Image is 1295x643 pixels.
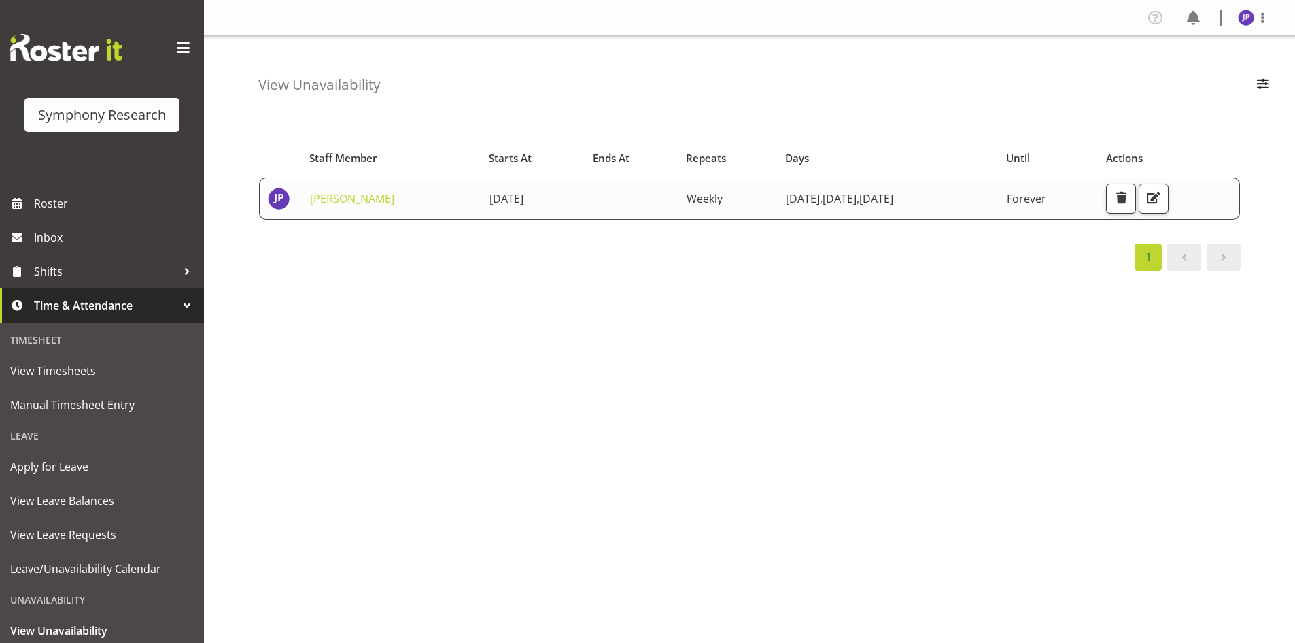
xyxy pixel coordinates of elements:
span: Forever [1007,191,1046,206]
span: Apply for Leave [10,457,194,477]
div: Timesheet [3,326,201,354]
button: Delete Unavailability [1106,184,1136,214]
h4: View Unavailability [258,77,380,93]
div: Until [1006,150,1090,166]
span: Manual Timesheet Entry [10,395,194,415]
div: Leave [3,422,201,450]
button: Edit Unavailability [1139,184,1169,214]
span: Inbox [34,227,197,248]
div: Days [785,150,990,166]
img: judith-partridge11888.jpg [268,188,290,210]
div: Ends At [593,150,670,166]
div: Starts At [489,150,577,166]
div: Staff Member [309,150,473,166]
span: , [857,191,859,206]
button: Filter Employees [1249,70,1277,100]
a: View Leave Balances [3,484,201,518]
span: Shifts [34,261,177,282]
span: [DATE] [859,191,893,206]
div: Actions [1106,150,1232,166]
span: Roster [34,193,197,214]
div: Repeats [686,150,770,166]
a: View Leave Requests [3,518,201,552]
span: Weekly [687,191,723,206]
span: Leave/Unavailability Calendar [10,559,194,579]
span: , [820,191,823,206]
span: View Timesheets [10,361,194,381]
span: [DATE] [786,191,823,206]
img: judith-partridge11888.jpg [1238,10,1254,26]
a: View Timesheets [3,354,201,388]
a: [PERSON_NAME] [310,191,394,206]
a: Leave/Unavailability Calendar [3,552,201,586]
span: View Leave Balances [10,491,194,511]
span: [DATE] [823,191,859,206]
img: Rosterit website logo [10,34,122,61]
span: Time & Attendance [34,295,177,316]
a: Apply for Leave [3,450,201,484]
div: Unavailability [3,586,201,614]
div: Symphony Research [38,105,166,125]
span: View Unavailability [10,621,194,641]
span: [DATE] [489,191,523,206]
span: View Leave Requests [10,525,194,545]
a: Manual Timesheet Entry [3,388,201,422]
